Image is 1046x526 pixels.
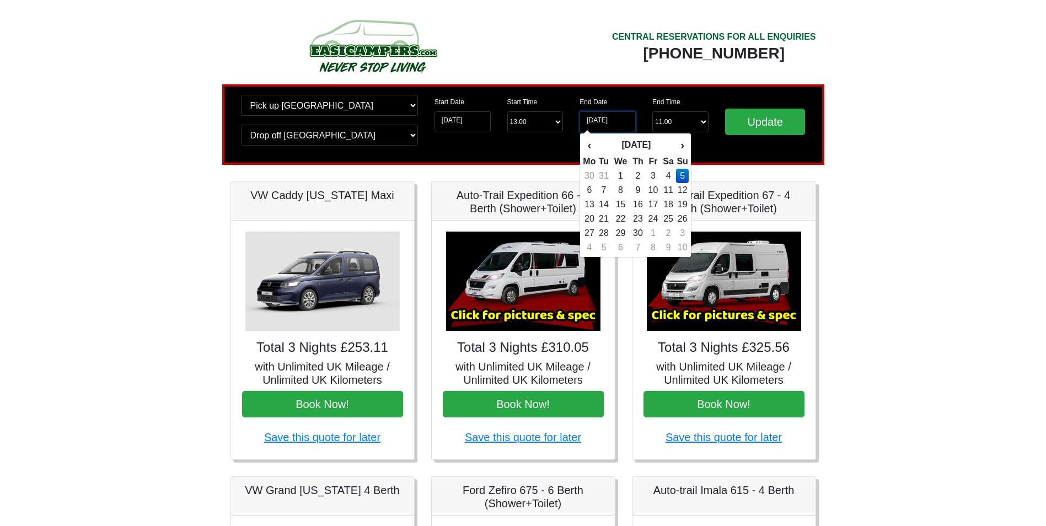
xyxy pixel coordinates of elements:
[646,226,661,240] td: 1
[245,232,400,331] img: VW Caddy California Maxi
[661,197,677,212] td: 18
[443,189,604,215] h5: Auto-Trail Expedition 66 - 2 Berth (Shower+Toilet)
[582,154,596,169] th: Mo
[661,240,677,255] td: 9
[676,136,688,154] th: ›
[582,212,596,226] td: 20
[596,226,611,240] td: 28
[268,15,478,76] img: campers-checkout-logo.png
[646,197,661,212] td: 17
[630,154,646,169] th: Th
[643,340,804,356] h4: Total 3 Nights £325.56
[643,484,804,497] h5: Auto-trail Imala 615 - 4 Berth
[582,183,596,197] td: 6
[661,169,677,183] td: 4
[582,136,596,154] th: ‹
[676,226,688,240] td: 3
[435,97,464,107] label: Start Date
[582,240,596,255] td: 4
[661,154,677,169] th: Sa
[242,189,403,202] h5: VW Caddy [US_STATE] Maxi
[630,240,646,255] td: 7
[596,136,676,154] th: [DATE]
[611,226,630,240] td: 29
[725,109,806,135] input: Update
[242,391,403,417] button: Book Now!
[661,226,677,240] td: 2
[465,431,581,443] a: Save this quote for later
[580,111,636,132] input: Return Date
[446,232,600,331] img: Auto-Trail Expedition 66 - 2 Berth (Shower+Toilet)
[646,169,661,183] td: 3
[611,240,630,255] td: 6
[646,212,661,226] td: 24
[596,197,611,212] td: 14
[611,197,630,212] td: 15
[435,111,491,132] input: Start Date
[643,360,804,387] h5: with Unlimited UK Mileage / Unlimited UK Kilometers
[242,360,403,387] h5: with Unlimited UK Mileage / Unlimited UK Kilometers
[611,169,630,183] td: 1
[443,340,604,356] h4: Total 3 Nights £310.05
[676,240,688,255] td: 10
[646,240,661,255] td: 8
[443,391,604,417] button: Book Now!
[661,183,677,197] td: 11
[676,197,688,212] td: 19
[646,154,661,169] th: Fr
[611,212,630,226] td: 22
[582,226,596,240] td: 27
[643,391,804,417] button: Book Now!
[652,97,680,107] label: End Time
[612,30,816,44] div: CENTRAL RESERVATIONS FOR ALL ENQUIRIES
[582,169,596,183] td: 30
[596,240,611,255] td: 5
[596,212,611,226] td: 21
[630,169,646,183] td: 2
[582,197,596,212] td: 13
[643,189,804,215] h5: Auto-Trail Expedition 67 - 4 Berth (Shower+Toilet)
[661,212,677,226] td: 25
[676,212,688,226] td: 26
[676,183,688,197] td: 12
[443,360,604,387] h5: with Unlimited UK Mileage / Unlimited UK Kilometers
[596,154,611,169] th: Tu
[647,232,801,331] img: Auto-Trail Expedition 67 - 4 Berth (Shower+Toilet)
[666,431,782,443] a: Save this quote for later
[630,183,646,197] td: 9
[242,484,403,497] h5: VW Grand [US_STATE] 4 Berth
[242,340,403,356] h4: Total 3 Nights £253.11
[676,154,688,169] th: Su
[611,154,630,169] th: We
[630,197,646,212] td: 16
[630,212,646,226] td: 23
[596,183,611,197] td: 7
[611,183,630,197] td: 8
[630,226,646,240] td: 30
[676,169,688,183] td: 5
[646,183,661,197] td: 10
[507,97,538,107] label: Start Time
[612,44,816,63] div: [PHONE_NUMBER]
[264,431,380,443] a: Save this quote for later
[443,484,604,510] h5: Ford Zefiro 675 - 6 Berth (Shower+Toilet)
[580,97,607,107] label: End Date
[596,169,611,183] td: 31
